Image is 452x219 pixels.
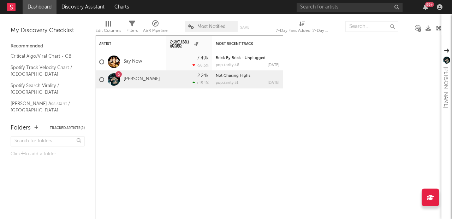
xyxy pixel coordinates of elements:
a: Spotify Search Virality / [GEOGRAPHIC_DATA] [11,82,78,96]
div: popularity: 51 [216,81,238,85]
div: Recommended [11,42,85,51]
a: Critical Algo/Viral Chart - GB [11,52,78,60]
button: Save [240,25,249,29]
div: A&R Pipeline [143,27,168,35]
span: 7-Day Fans Added [170,40,192,48]
div: -56.5 % [192,63,209,68]
a: Say Now [124,59,142,65]
div: Filters [126,27,138,35]
a: Not Chasing Highs [216,74,250,78]
div: 2.24k [197,74,209,78]
div: Not Chasing Highs [216,74,279,78]
div: +15.1 % [192,81,209,85]
a: [PERSON_NAME] [124,76,160,82]
div: Brick By Brick - Unplugged [216,56,279,60]
span: Most Notified [197,24,226,29]
div: 7.49k [197,56,209,60]
div: A&R Pipeline [143,18,168,38]
div: 7-Day Fans Added (7-Day Fans Added) [276,18,329,38]
div: Most Recent Track [216,42,269,46]
a: Brick By Brick - Unplugged [216,56,266,60]
div: Click to add a folder. [11,150,85,159]
div: Edit Columns [95,18,121,38]
div: Artist [99,42,152,46]
div: Folders [11,124,31,132]
input: Search for folders... [11,136,85,146]
div: 7-Day Fans Added (7-Day Fans Added) [276,27,329,35]
div: Filters [126,18,138,38]
a: [PERSON_NAME] Assistant / [GEOGRAPHIC_DATA] [11,100,78,114]
div: Edit Columns [95,27,121,35]
input: Search... [345,21,398,32]
input: Search for artists [297,3,403,12]
div: 99 + [425,2,434,7]
button: Tracked Artists(2) [50,126,85,130]
div: My Discovery Checklist [11,27,85,35]
div: [PERSON_NAME] [441,67,450,108]
div: popularity: 48 [216,63,239,67]
button: 99+ [423,4,428,10]
div: [DATE] [268,81,279,85]
div: [DATE] [268,63,279,67]
a: Spotify Track Velocity Chart / [GEOGRAPHIC_DATA] [11,64,78,78]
